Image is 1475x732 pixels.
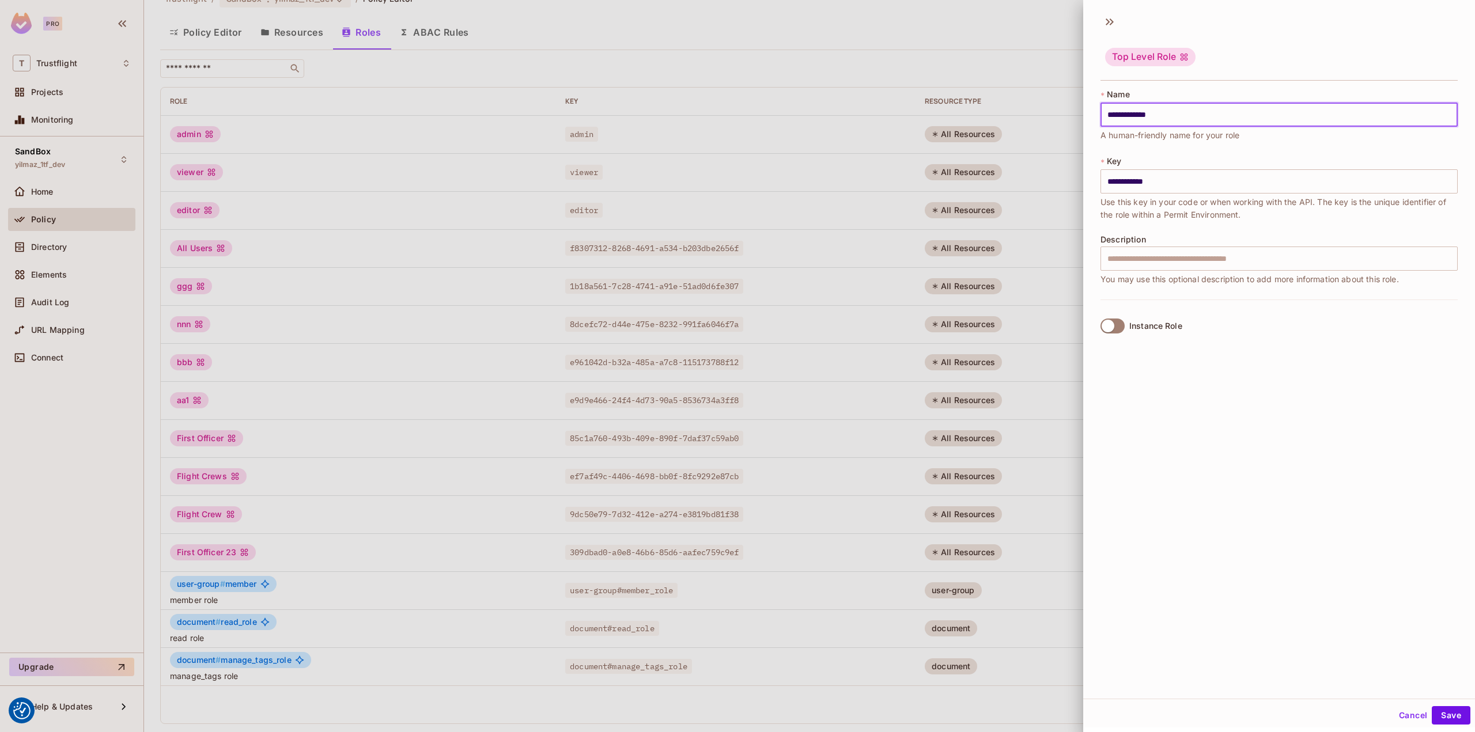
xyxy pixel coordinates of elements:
span: Use this key in your code or when working with the API. The key is the unique identifier of the r... [1100,196,1458,221]
span: You may use this optional description to add more information about this role. [1100,273,1399,286]
span: A human-friendly name for your role [1100,129,1239,142]
span: Name [1107,90,1130,99]
span: Description [1100,235,1146,244]
div: Instance Role [1129,321,1182,331]
div: Top Level Role [1105,48,1196,66]
span: Key [1107,157,1121,166]
img: Revisit consent button [13,702,31,719]
button: Consent Preferences [13,702,31,719]
button: Cancel [1394,706,1432,725]
button: Save [1432,706,1470,725]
